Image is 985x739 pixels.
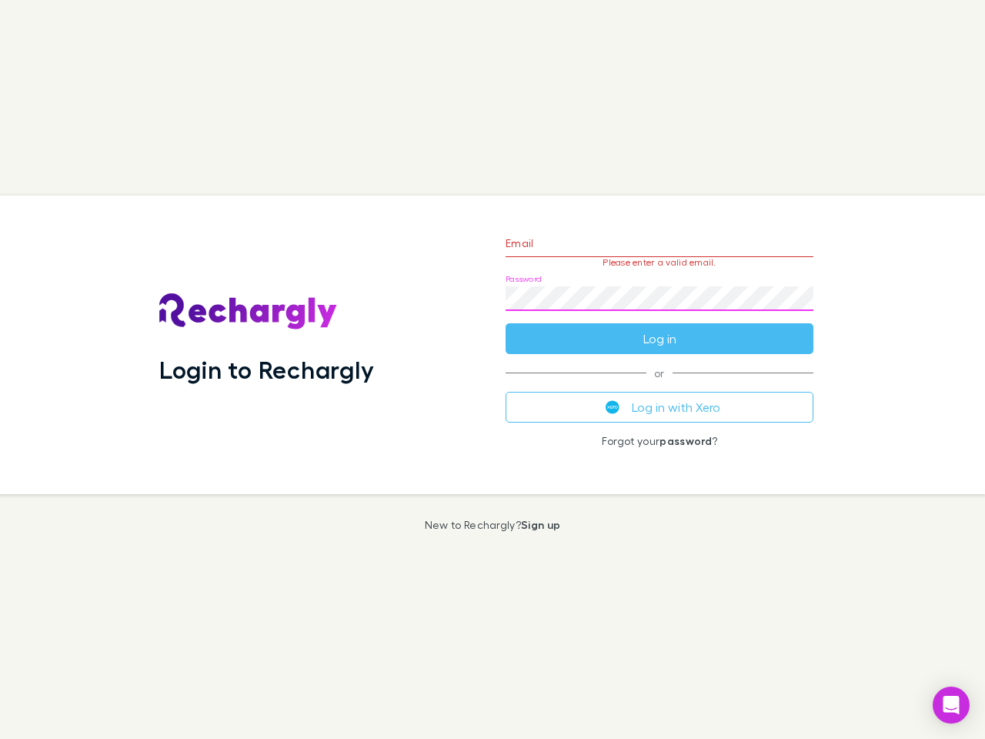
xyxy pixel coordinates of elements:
[659,434,712,447] a: password
[506,273,542,285] label: Password
[933,687,970,724] div: Open Intercom Messenger
[521,518,560,531] a: Sign up
[606,400,619,414] img: Xero's logo
[159,293,338,330] img: Rechargly's Logo
[506,257,813,268] p: Please enter a valid email.
[159,355,374,384] h1: Login to Rechargly
[506,373,813,373] span: or
[506,435,813,447] p: Forgot your ?
[425,519,561,531] p: New to Rechargly?
[506,392,813,423] button: Log in with Xero
[506,323,813,354] button: Log in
